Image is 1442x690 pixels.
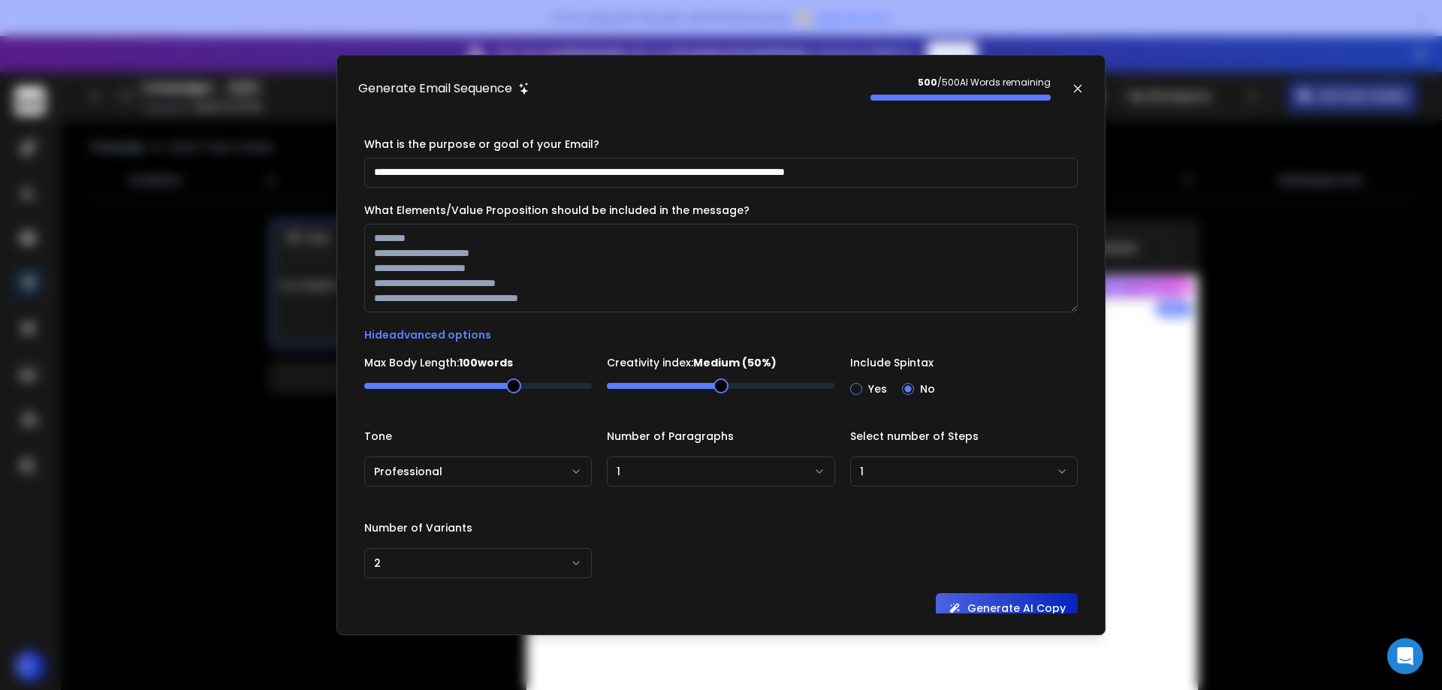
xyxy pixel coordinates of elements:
[364,548,592,578] button: 2
[364,456,592,487] button: Professional
[870,77,1051,89] p: / 500 AI Words remaining
[918,76,937,89] strong: 500
[358,80,512,98] h1: Generate Email Sequence
[364,327,1078,342] p: Hide advanced options
[850,456,1078,487] button: 1
[459,355,513,370] strong: 100 words
[607,456,834,487] button: 1
[364,357,592,368] label: Max Body Length:
[364,523,592,533] label: Number of Variants
[693,355,777,370] strong: Medium (50%)
[936,593,1078,623] button: Generate AI Copy
[1387,638,1423,674] div: Open Intercom Messenger
[850,357,1078,368] label: Include Spintax
[607,431,834,441] label: Number of Paragraphs
[920,384,935,394] label: No
[364,203,750,218] label: What Elements/Value Proposition should be included in the message?
[364,431,592,441] label: Tone
[364,137,599,152] label: What is the purpose or goal of your Email?
[607,357,834,368] label: Creativity index:
[850,431,1078,441] label: Select number of Steps
[868,384,887,394] label: Yes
